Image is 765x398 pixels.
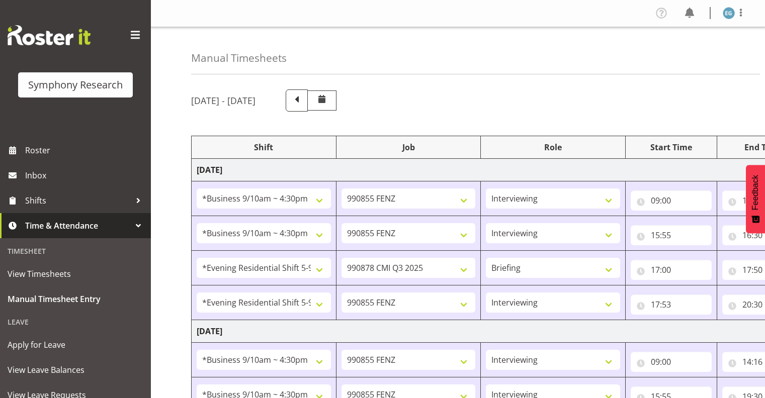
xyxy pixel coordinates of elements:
[746,165,765,233] button: Feedback - Show survey
[3,261,148,286] a: View Timesheets
[3,286,148,312] a: Manual Timesheet Entry
[631,190,712,211] input: Click to select...
[342,141,476,153] div: Job
[631,260,712,280] input: Click to select...
[3,241,148,261] div: Timesheet
[631,352,712,372] input: Click to select...
[191,95,256,106] h5: [DATE] - [DATE]
[3,357,148,382] a: View Leave Balances
[28,77,123,92] div: Symphony Research
[631,225,712,245] input: Click to select...
[197,141,331,153] div: Shift
[8,362,143,377] span: View Leave Balances
[25,168,146,183] span: Inbox
[3,332,148,357] a: Apply for Leave
[3,312,148,332] div: Leave
[25,143,146,158] span: Roster
[8,291,143,307] span: Manual Timesheet Entry
[751,175,760,210] span: Feedback
[8,337,143,352] span: Apply for Leave
[486,141,620,153] div: Role
[8,25,91,45] img: Rosterit website logo
[25,218,131,233] span: Time & Attendance
[25,193,131,208] span: Shifts
[8,266,143,281] span: View Timesheets
[631,141,712,153] div: Start Time
[631,294,712,315] input: Click to select...
[191,52,287,64] h4: Manual Timesheets
[723,7,735,19] img: evelyn-gray1866.jpg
